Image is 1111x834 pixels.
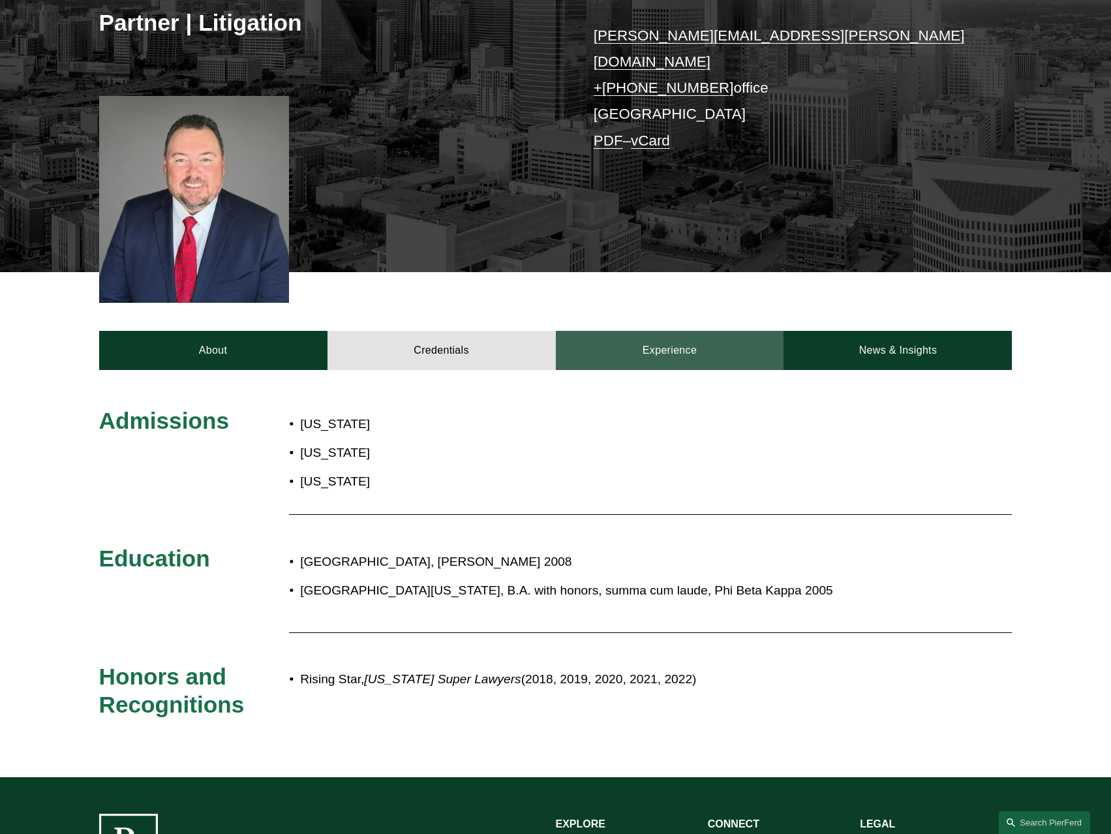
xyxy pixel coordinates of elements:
a: Credentials [327,331,556,370]
strong: CONNECT [708,818,759,829]
a: Experience [556,331,784,370]
a: News & Insights [784,331,1012,370]
p: [US_STATE] [300,471,632,493]
a: + [594,80,602,96]
a: About [99,331,327,370]
a: PDF [594,132,623,149]
span: Education [99,546,210,571]
p: [GEOGRAPHIC_DATA][US_STATE], B.A. with honors, summa cum laude, Phi Beta Kappa 2005 [300,579,898,602]
a: Search this site [999,811,1090,834]
p: [US_STATE] [300,442,632,465]
a: [PHONE_NUMBER] [602,80,734,96]
span: Honors and Recognitions [99,664,245,718]
p: office [GEOGRAPHIC_DATA] – [594,23,974,155]
a: vCard [631,132,670,149]
strong: EXPLORE [556,818,605,829]
p: Rising Star, (2018, 2019, 2020, 2021, 2022) [300,668,898,691]
h3: Partner | Litigation [99,8,556,37]
em: [US_STATE] Super Lawyers [364,672,521,686]
p: [GEOGRAPHIC_DATA], [PERSON_NAME] 2008 [300,551,898,574]
span: Admissions [99,408,229,433]
strong: LEGAL [860,818,895,829]
p: [US_STATE] [300,413,632,436]
a: [PERSON_NAME][EMAIL_ADDRESS][PERSON_NAME][DOMAIN_NAME] [594,27,965,70]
